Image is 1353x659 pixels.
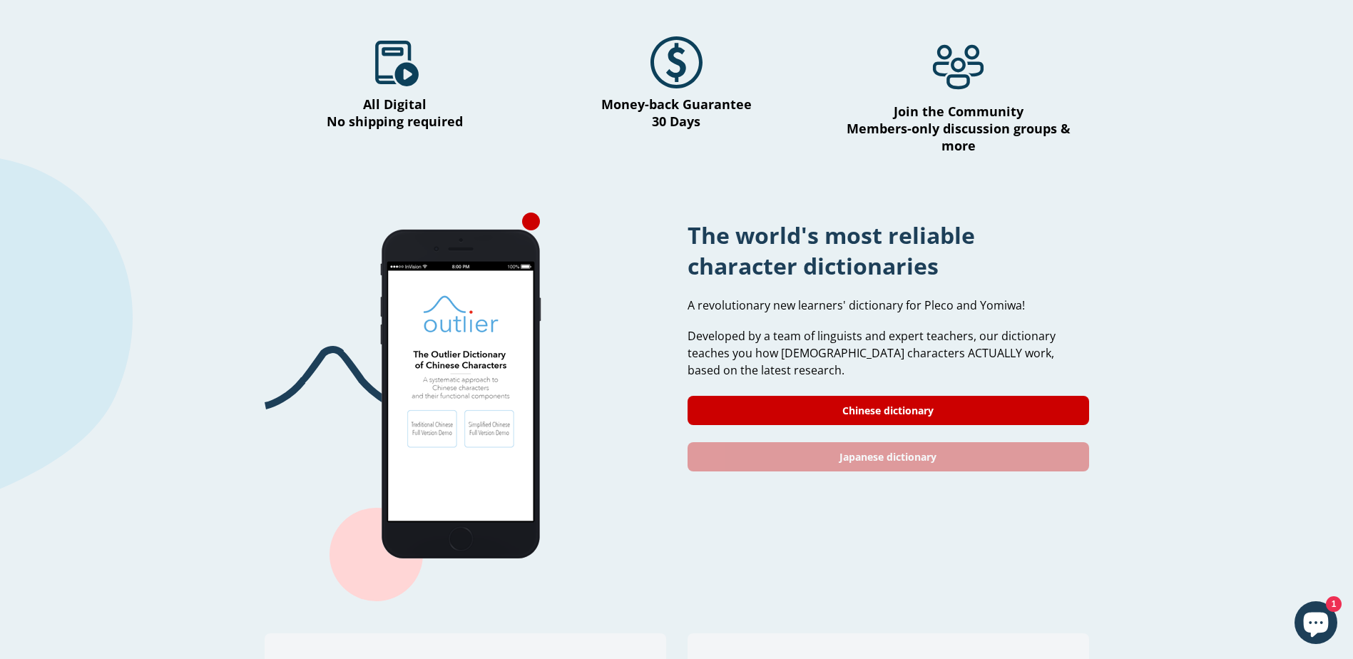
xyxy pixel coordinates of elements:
h1: The world's most reliable character dictionaries [688,220,1089,281]
span: Developed by a team of linguists and expert teachers, our dictionary teaches you how [DEMOGRAPHIC... [688,328,1056,378]
h4: Money-back Guarantee 30 Days [546,96,807,130]
a: Chinese dictionary [688,396,1089,425]
h4: Join the Community Members-only discussion groups & more [828,103,1088,154]
a: Japanese dictionary [688,442,1089,471]
inbox-online-store-chat: Shopify online store chat [1290,601,1342,648]
span: A revolutionary new learners' dictionary for Pleco and Yomiwa! [688,297,1025,313]
h4: All Digital No shipping required [265,96,525,130]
